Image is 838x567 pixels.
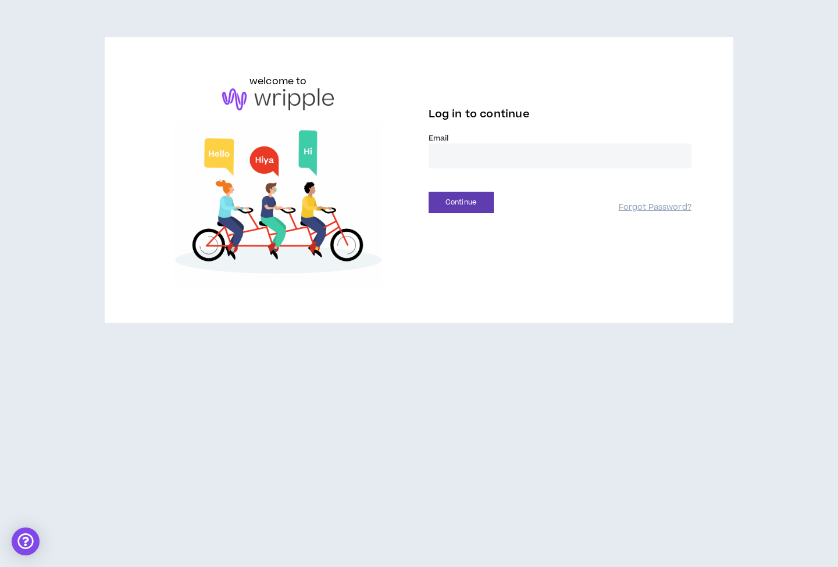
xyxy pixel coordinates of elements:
[429,133,691,143] label: Email
[222,88,334,110] img: logo-brand.png
[619,202,691,213] a: Forgot Password?
[429,192,494,213] button: Continue
[249,74,307,88] h6: welcome to
[429,107,530,121] span: Log in to continue
[147,122,409,286] img: Welcome to Wripple
[12,527,40,555] div: Open Intercom Messenger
